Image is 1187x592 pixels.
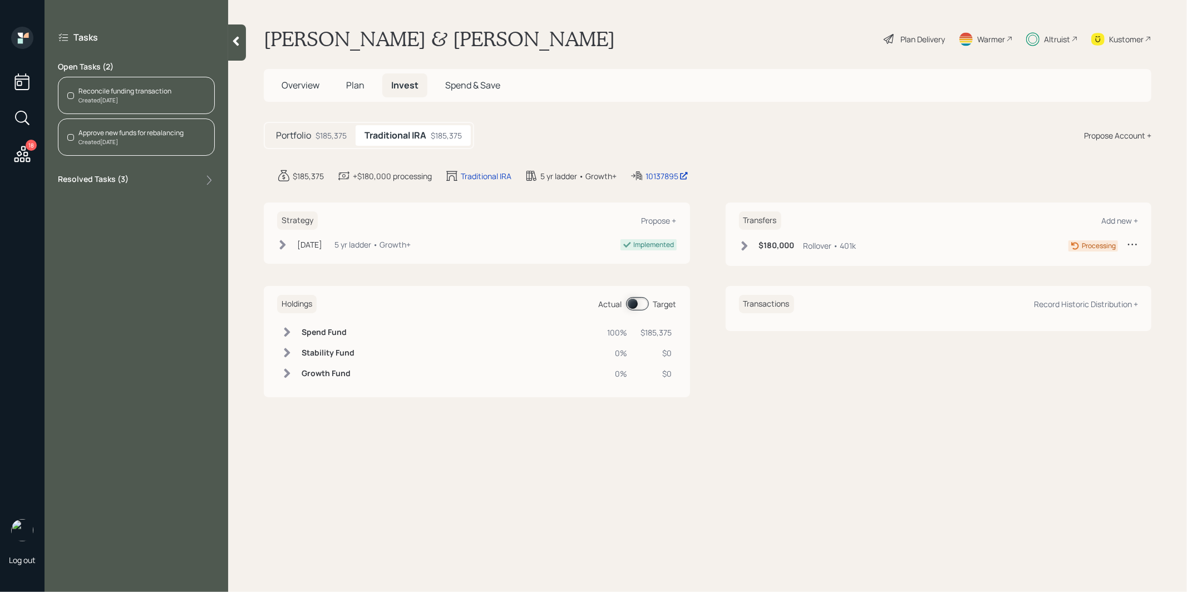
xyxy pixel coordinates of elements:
div: Kustomer [1109,33,1144,45]
h1: [PERSON_NAME] & [PERSON_NAME] [264,27,615,51]
div: Propose Account + [1084,130,1151,141]
h6: Strategy [277,211,318,230]
label: Tasks [73,31,98,43]
div: Record Historic Distribution + [1034,299,1138,309]
div: Rollover • 401k [804,240,856,251]
div: Reconcile funding transaction [78,86,171,96]
h6: Holdings [277,295,317,313]
div: $0 [641,347,672,359]
div: Implemented [634,240,674,250]
div: $185,375 [641,327,672,338]
h5: Portfolio [276,130,311,141]
div: 18 [26,140,37,151]
div: Altruist [1044,33,1070,45]
div: [DATE] [297,239,322,250]
label: Open Tasks ( 2 ) [58,61,215,72]
h6: Stability Fund [302,348,354,358]
div: Approve new funds for rebalancing [78,128,184,138]
div: 5 yr ladder • Growth+ [540,170,617,182]
div: Created [DATE] [78,138,184,146]
h6: Transactions [739,295,794,313]
div: $0 [641,368,672,379]
h6: Transfers [739,211,781,230]
div: 0% [608,347,628,359]
div: 0% [608,368,628,379]
div: Traditional IRA [461,170,511,182]
div: 5 yr ladder • Growth+ [334,239,411,250]
div: Warmer [977,33,1005,45]
span: Spend & Save [445,79,500,91]
h6: Spend Fund [302,328,354,337]
img: treva-nostdahl-headshot.png [11,519,33,541]
div: Target [653,298,677,310]
div: $185,375 [431,130,462,141]
div: Plan Delivery [900,33,945,45]
div: Log out [9,555,36,565]
span: Invest [391,79,418,91]
div: Actual [599,298,622,310]
span: Plan [346,79,365,91]
span: Overview [282,79,319,91]
div: Created [DATE] [78,96,171,105]
div: $185,375 [293,170,324,182]
div: 100% [608,327,628,338]
h6: $180,000 [759,241,795,250]
div: 10137895 [646,170,688,182]
div: Processing [1082,241,1116,251]
div: Propose + [642,215,677,226]
div: Add new + [1101,215,1138,226]
h5: Traditional IRA [365,130,426,141]
div: $185,375 [316,130,347,141]
div: +$180,000 processing [353,170,432,182]
h6: Growth Fund [302,369,354,378]
label: Resolved Tasks ( 3 ) [58,174,129,187]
